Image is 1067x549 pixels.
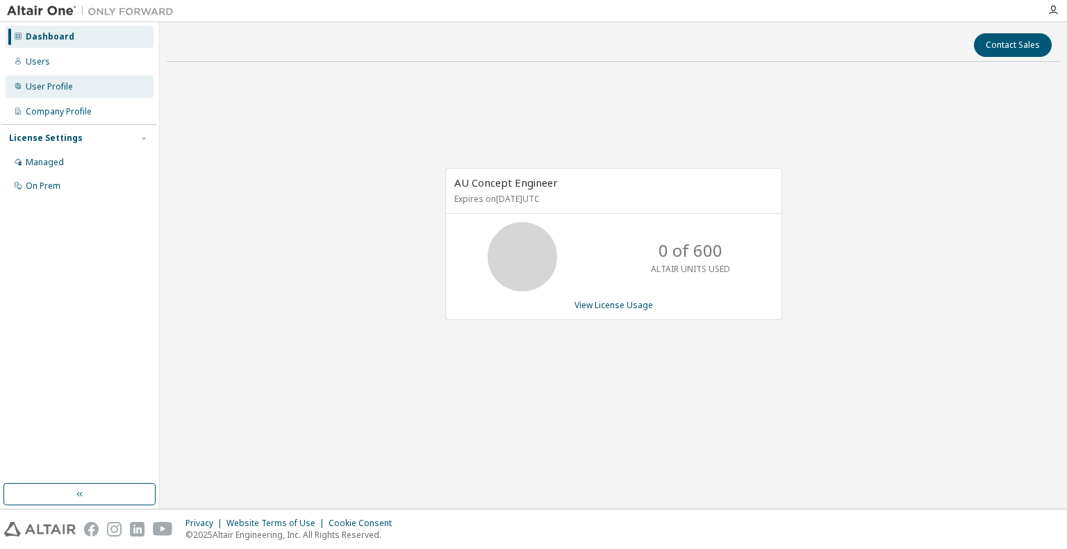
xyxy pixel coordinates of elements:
div: Website Terms of Use [226,518,329,529]
div: User Profile [26,81,73,92]
div: Privacy [185,518,226,529]
p: Expires on [DATE] UTC [454,193,770,205]
p: 0 of 600 [659,239,722,262]
img: youtube.svg [153,522,173,537]
div: License Settings [9,133,83,144]
p: ALTAIR UNITS USED [651,263,730,275]
img: linkedin.svg [130,522,144,537]
img: Altair One [7,4,181,18]
div: Cookie Consent [329,518,400,529]
img: instagram.svg [107,522,122,537]
img: altair_logo.svg [4,522,76,537]
a: View License Usage [574,299,653,311]
div: Managed [26,157,64,168]
div: Dashboard [26,31,74,42]
div: Users [26,56,50,67]
span: AU Concept Engineer [454,176,558,189]
img: facebook.svg [84,522,99,537]
div: Company Profile [26,106,92,117]
p: © 2025 Altair Engineering, Inc. All Rights Reserved. [185,529,400,541]
div: On Prem [26,180,60,192]
button: Contact Sales [974,33,1052,57]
